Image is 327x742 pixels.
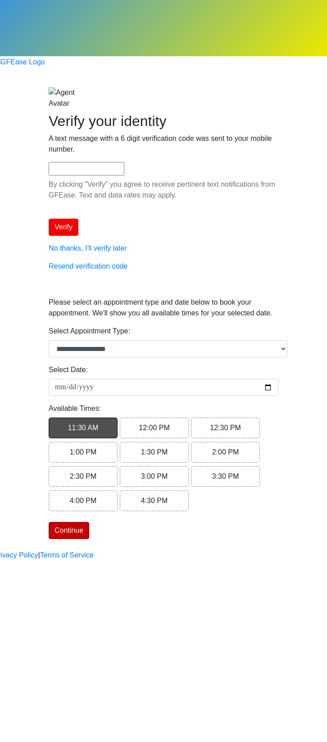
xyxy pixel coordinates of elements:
span: 11:30 AM [68,424,99,432]
span: 3:00 PM [141,472,168,480]
img: Agent Avatar [49,87,76,109]
span: 2:30 PM [70,472,97,480]
span: 12:30 PM [210,424,241,432]
a: No thanks, I'll verify later [49,244,127,252]
label: Select Appointment Type: [49,326,130,337]
a: Terms of Service [40,550,94,561]
p: A text message with a 6 digit verification code was sent to your mobile number. [49,133,278,155]
span: 1:30 PM [141,448,168,456]
a: Resend verification code [49,262,127,270]
a: | [38,550,40,561]
h2: Verify your identity [49,112,278,130]
span: 4:00 PM [70,497,97,504]
p: By clicking "Verify" you agree to receive pertinent text notifications from GFEase. Text and data... [49,179,278,201]
label: Select Date: [49,364,88,375]
span: 2:00 PM [212,448,239,456]
button: Continue [49,522,89,539]
span: 12:00 PM [139,424,169,432]
p: Please select an appointment type and date below to book your appointment. We'll show you all ava... [49,297,278,319]
span: 4:30 PM [141,497,168,504]
span: 1:00 PM [70,448,97,456]
span: 3:30 PM [212,472,239,480]
button: Verify [49,219,78,236]
label: Available Times: [49,403,101,414]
